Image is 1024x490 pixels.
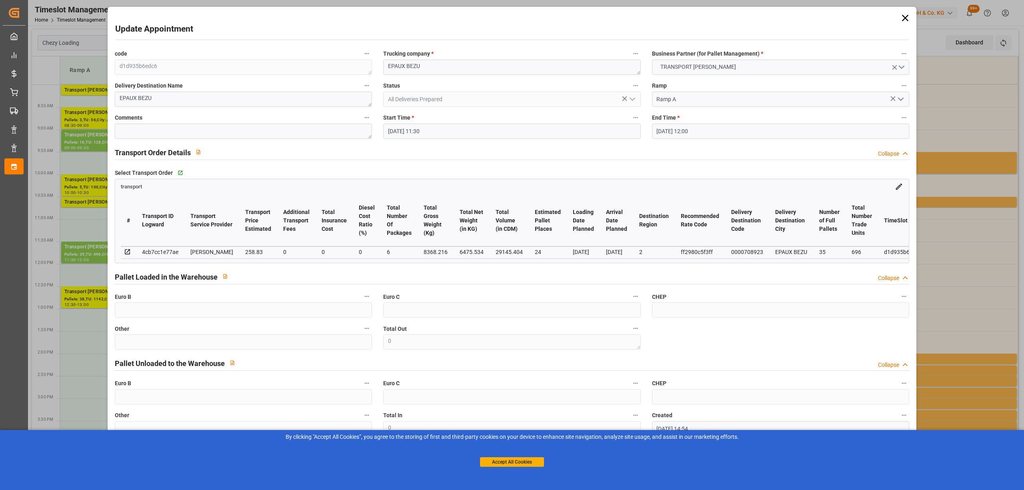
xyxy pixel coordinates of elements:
[383,92,640,107] input: Type to search/select
[359,247,375,257] div: 0
[630,112,641,123] button: Start Time *
[316,195,353,246] th: Total Insurance Cost
[245,247,271,257] div: 258.83
[383,82,400,90] span: Status
[899,112,909,123] button: End Time *
[567,195,600,246] th: Loading Date Planned
[899,410,909,420] button: Created
[362,323,372,334] button: Other
[383,325,407,333] span: Total Out
[115,147,191,158] h2: Transport Order Details
[383,50,434,58] span: Trucking company
[381,195,418,246] th: Total Number Of Packages
[630,48,641,59] button: Trucking company *
[136,195,184,246] th: Transport ID Logward
[652,114,680,122] span: End Time
[630,323,641,334] button: Total Out
[383,411,402,420] span: Total In
[639,247,669,257] div: 2
[652,60,909,75] button: open menu
[383,379,400,388] span: Euro C
[424,247,448,257] div: 8368.216
[115,379,131,388] span: Euro B
[652,50,763,58] span: Business Partner (for Pallet Management)
[529,195,567,246] th: Estimated Pallet Places
[819,247,840,257] div: 35
[322,247,347,257] div: 0
[535,247,561,257] div: 24
[115,358,225,369] h2: Pallet Unloaded to the Warehouse
[852,247,872,257] div: 696
[115,60,372,75] textarea: d1d935b6edc6
[899,378,909,388] button: CHEP
[652,82,667,90] span: Ramp
[600,195,633,246] th: Arrival Date Planned
[115,169,173,177] span: Select Transport Order
[652,379,666,388] span: CHEP
[878,195,928,246] th: TimeSlot Id
[630,291,641,302] button: Euro C
[121,183,142,189] a: transport
[184,195,239,246] th: Transport Service Provider
[884,247,922,257] div: d1d935b6edc6
[878,274,899,282] div: Collapse
[190,247,233,257] div: [PERSON_NAME]
[115,23,193,36] h2: Update Appointment
[490,195,529,246] th: Total Volume (in CDM)
[454,195,490,246] th: Total Net Weight (in KG)
[725,195,769,246] th: Delivery Destination Code
[652,293,666,301] span: CHEP
[652,92,909,107] input: Type to search/select
[878,361,899,369] div: Collapse
[6,433,1018,441] div: By clicking "Accept All Cookies”, you agree to the storing of first and third-party cookies on yo...
[731,247,763,257] div: 0000708923
[573,247,594,257] div: [DATE]
[418,195,454,246] th: Total Gross Weight (Kg)
[652,411,672,420] span: Created
[121,184,142,190] span: transport
[115,92,372,107] textarea: EPAUX BEZU
[383,114,414,122] span: Start Time
[652,124,909,139] input: DD-MM-YYYY HH:MM
[353,195,381,246] th: Diesel Cost Ratio (%)
[813,195,846,246] th: Number of Full Pallets
[899,80,909,91] button: Ramp
[656,63,740,71] span: TRANSPORT [PERSON_NAME]
[460,247,484,257] div: 6475.534
[630,80,641,91] button: Status
[383,334,640,350] textarea: 0
[115,82,183,90] span: Delivery Destination Name
[626,93,638,106] button: open menu
[383,124,640,139] input: DD-MM-YYYY HH:MM
[277,195,316,246] th: Additional Transport Fees
[899,48,909,59] button: Business Partner (for Pallet Management) *
[480,457,544,467] button: Accept All Cookies
[191,144,206,160] button: View description
[630,410,641,420] button: Total In
[362,410,372,420] button: Other
[769,195,813,246] th: Delivery Destination City
[630,378,641,388] button: Euro C
[775,247,807,257] div: EPAUX BEZU
[115,325,129,333] span: Other
[652,421,909,436] input: DD-MM-YYYY HH:MM
[633,195,675,246] th: Destination Region
[115,411,129,420] span: Other
[878,150,899,158] div: Collapse
[606,247,627,257] div: [DATE]
[115,293,131,301] span: Euro B
[362,112,372,123] button: Comments
[899,291,909,302] button: CHEP
[142,247,178,257] div: 4cb7cc1e77ae
[362,378,372,388] button: Euro B
[383,421,640,436] textarea: 0
[115,272,218,282] h2: Pallet Loaded in the Warehouse
[121,195,136,246] th: #
[387,247,412,257] div: 6
[283,247,310,257] div: 0
[675,195,725,246] th: Recommended Rate Code
[362,48,372,59] button: code
[218,269,233,284] button: View description
[225,355,240,370] button: View description
[362,80,372,91] button: Delivery Destination Name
